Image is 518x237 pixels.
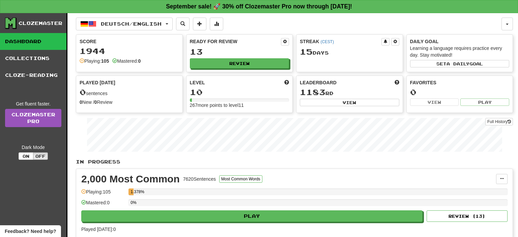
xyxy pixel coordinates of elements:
div: Daily Goal [410,38,510,45]
button: More stats [210,18,223,30]
div: Score [80,38,179,45]
button: Add sentence to collection [193,18,206,30]
span: Deutsch / English [101,21,162,27]
strong: 105 [101,58,109,64]
button: On [19,152,33,160]
div: Day s [300,48,399,56]
span: This week in points, UTC [395,79,399,86]
div: Dark Mode [5,144,61,151]
span: 15 [300,47,313,56]
button: Review (13) [427,210,508,222]
p: In Progress [76,158,513,165]
div: 13 [190,48,289,56]
span: 1183 [300,87,325,97]
button: Most Common Words [219,175,262,183]
strong: September sale! 🚀 30% off Clozemaster Pro now through [DATE]! [166,3,352,10]
button: Deutsch/English [76,18,173,30]
button: View [300,99,399,106]
button: Play [460,98,509,106]
strong: 0 [138,58,141,64]
button: Play [81,210,423,222]
button: Review [190,58,289,68]
span: 0 [80,87,86,97]
div: 267 more points to level 11 [190,102,289,109]
div: 10 [190,88,289,96]
div: Playing: 105 [81,188,125,200]
div: 1944 [80,47,179,55]
span: a daily [447,61,469,66]
span: Level [190,79,205,86]
strong: 0 [94,99,97,105]
div: 7620 Sentences [183,176,216,182]
div: sentences [80,88,179,97]
a: (CEST) [320,39,334,44]
span: Open feedback widget [5,228,56,235]
div: 1.378% [131,188,134,195]
button: Seta dailygoal [410,60,510,67]
div: Get fluent faster. [5,100,61,107]
div: Mastered: 0 [81,199,125,210]
button: Off [33,152,48,160]
strong: 0 [80,99,82,105]
button: View [410,98,459,106]
div: Streak [300,38,381,45]
span: Played [DATE]: 0 [81,227,116,232]
div: Learning a language requires practice every day. Stay motivated! [410,45,510,58]
span: Score more points to level up [284,79,289,86]
span: Played [DATE] [80,79,115,86]
div: Clozemaster [19,20,62,27]
div: Ready for Review [190,38,281,45]
div: Favorites [410,79,510,86]
div: Mastered: [112,58,141,64]
button: Full History [485,118,513,125]
button: Search sentences [176,18,190,30]
div: Playing: [80,58,109,64]
a: ClozemasterPro [5,109,61,127]
div: rd [300,88,399,97]
div: 0 [410,88,510,96]
span: Leaderboard [300,79,337,86]
div: New / Review [80,99,179,106]
div: 2,000 Most Common [81,174,180,184]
